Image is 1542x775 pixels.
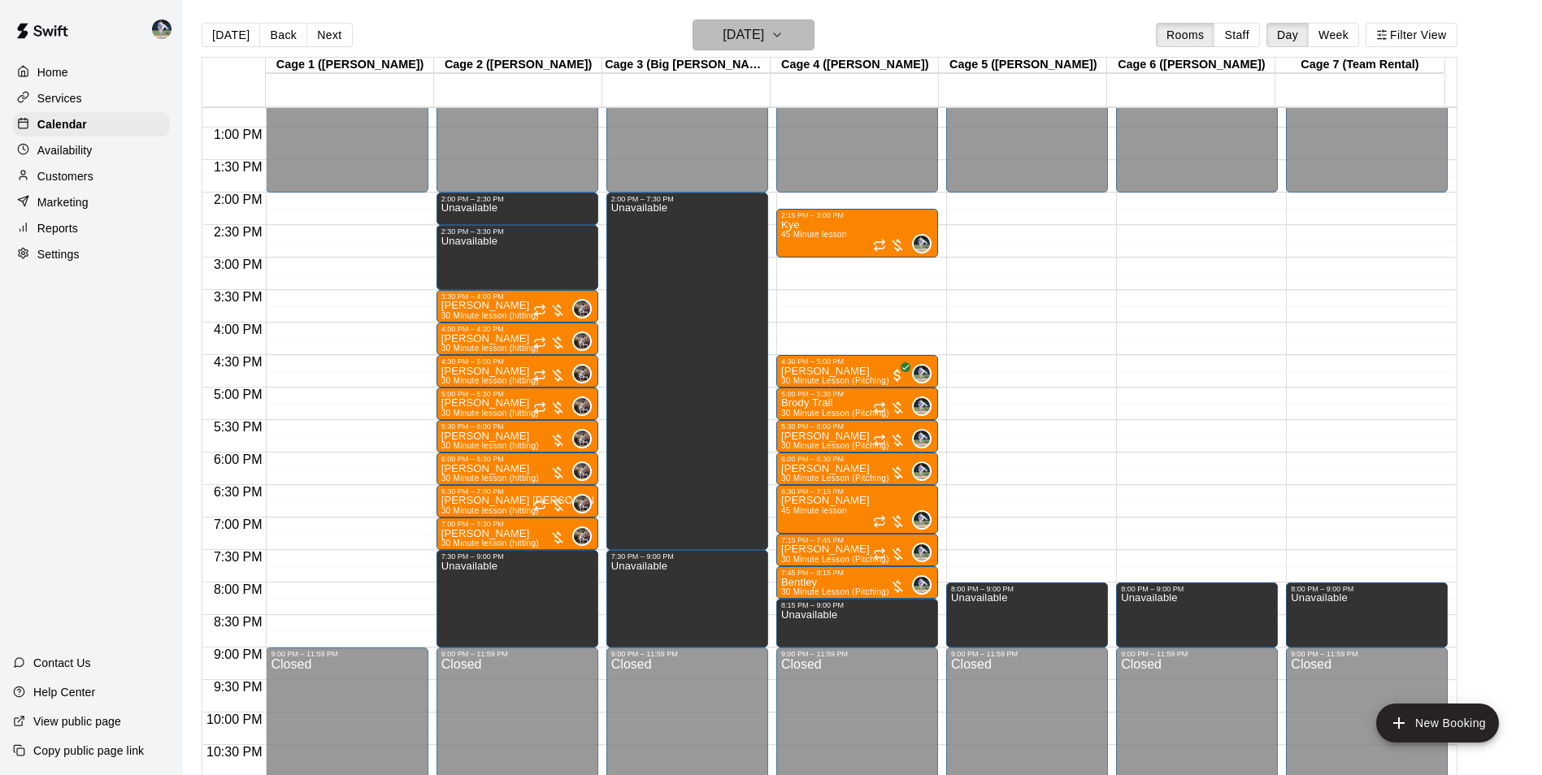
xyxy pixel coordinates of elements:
[912,396,932,416] div: Chad Bell
[781,357,933,366] div: 4:30 PM – 5:00 PM
[533,304,546,317] span: Recurring event
[572,494,592,513] div: Cody Hawn
[441,650,593,658] div: 9:00 PM – 11:59 PM
[781,555,889,564] span: 30 Minute Lesson (Pitching)
[723,24,764,46] h6: [DATE]
[781,506,847,515] span: 45 Minute lesson
[37,246,80,262] p: Settings
[1107,58,1275,73] div: Cage 6 ([PERSON_NAME])
[37,64,68,80] p: Home
[951,650,1103,658] div: 9:00 PM – 11:59 PM
[149,13,183,45] div: Chad Bell
[574,463,590,479] img: Cody Hawn
[776,452,938,485] div: 6:00 PM – 6:30 PM: Colton Wice
[781,455,933,463] div: 6:00 PM – 6:30 PM
[579,429,592,448] span: Cody Hawn
[951,585,1103,593] div: 8:00 PM – 9:00 PM
[572,364,592,383] div: Cody Hawn
[781,376,889,385] span: 30 Minute Lesson (Pitching)
[572,299,592,318] div: Cody Hawn
[912,575,932,595] div: Chad Bell
[1308,23,1359,47] button: Week
[572,526,592,546] div: Cody Hawn
[210,582,267,596] span: 8:00 PM
[572,396,592,416] div: Cody Hawn
[776,566,938,599] div: 7:45 PM – 8:15 PM: Bentley
[437,420,598,452] div: 5:30 PM – 6:00 PM: Briggs Lane
[1116,582,1278,647] div: 8:00 PM – 9:00 PM: Unavailable
[919,234,932,253] span: Chad Bell
[13,216,170,240] a: Reports
[914,366,930,382] img: Chad Bell
[771,58,939,73] div: Cage 4 ([PERSON_NAME])
[441,195,593,203] div: 2:00 PM – 2:30 PM
[1121,585,1273,593] div: 8:00 PM – 9:00 PM
[33,743,144,759] p: Copy public page link
[579,299,592,318] span: Cody Hawn
[776,599,938,647] div: 8:15 PM – 9:00 PM: Unavailable
[919,510,932,530] span: Chad Bell
[210,615,267,629] span: 8:30 PM
[437,225,598,290] div: 2:30 PM – 3:30 PM: Unavailable
[437,193,598,225] div: 2:00 PM – 2:30 PM: Unavailable
[776,209,938,258] div: 2:15 PM – 3:00 PM: Kye
[37,116,87,132] p: Calendar
[912,510,932,530] div: Chad Bell
[210,290,267,304] span: 3:30 PM
[210,420,267,434] span: 5:30 PM
[210,517,267,531] span: 7:00 PM
[889,367,906,383] span: All customers have paid
[572,331,592,351] div: Cody Hawn
[441,455,593,463] div: 6:00 PM – 6:30 PM
[13,164,170,188] a: Customers
[202,745,266,759] span: 10:30 PM
[873,548,886,561] span: Recurring event
[574,301,590,317] img: Cody Hawn
[914,544,930,561] img: Chad Bell
[912,429,932,448] div: Chad Bell
[441,520,593,528] div: 7:00 PM – 7:30 PM
[919,396,932,416] span: Chad Bell
[1156,23,1214,47] button: Rooms
[1275,58,1444,73] div: Cage 7 (Team Rental)
[1266,23,1309,47] button: Day
[33,713,121,730] p: View public page
[210,452,267,466] span: 6:00 PM
[919,429,932,448] span: Chad Bell
[533,401,546,414] span: Recurring event
[210,485,267,499] span: 6:30 PM
[939,58,1107,73] div: Cage 5 ([PERSON_NAME])
[919,543,932,562] span: Chad Bell
[437,355,598,387] div: 4:30 PM – 5:00 PM: Cody Tompkins
[437,323,598,355] div: 4:00 PM – 4:30 PM: Zeke Brown
[914,463,930,479] img: Chad Bell
[1291,585,1443,593] div: 8:00 PM – 9:00 PM
[437,485,598,517] div: 6:30 PM – 7:00 PM: Cannon McClure
[781,409,889,418] span: 30 Minute Lesson (Pitching)
[37,194,89,210] p: Marketing
[776,420,938,452] div: 5:30 PM – 6:00 PM: Royston Carr
[693,19,814,50] button: [DATE]
[441,344,539,353] span: 30 Minute lesson (hitting)
[441,539,539,548] span: 30 Minute lesson (hitting)
[33,655,91,671] p: Contact Us
[611,650,763,658] div: 9:00 PM – 11:59 PM
[873,515,886,528] span: Recurring event
[919,364,932,383] span: Chad Bell
[13,190,170,214] a: Marketing
[434,58,602,73] div: Cage 2 ([PERSON_NAME])
[1291,650,1443,658] div: 9:00 PM – 11:59 PM
[441,357,593,366] div: 4:30 PM – 5:00 PM
[574,528,590,544] img: Cody Hawn
[912,234,932,253] div: Chad Bell
[574,366,590,382] img: Cody Hawn
[202,23,260,47] button: [DATE]
[1376,704,1499,743] button: add
[602,58,771,73] div: Cage 3 (Big [PERSON_NAME])
[37,142,93,158] p: Availability
[914,512,930,528] img: Chad Bell
[13,60,170,84] a: Home
[781,390,933,398] div: 5:00 PM – 5:30 PM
